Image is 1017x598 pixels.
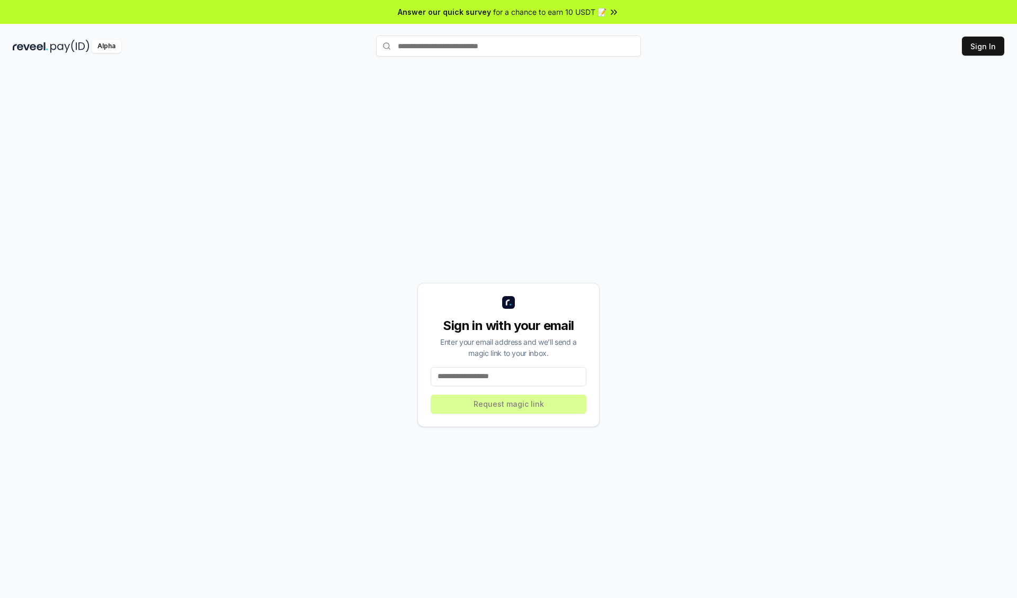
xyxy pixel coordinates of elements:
span: Answer our quick survey [398,6,491,17]
div: Sign in with your email [431,317,586,334]
button: Sign In [962,37,1004,56]
div: Alpha [92,40,121,53]
img: reveel_dark [13,40,48,53]
img: pay_id [50,40,90,53]
span: for a chance to earn 10 USDT 📝 [493,6,606,17]
div: Enter your email address and we’ll send a magic link to your inbox. [431,336,586,359]
img: logo_small [502,296,515,309]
